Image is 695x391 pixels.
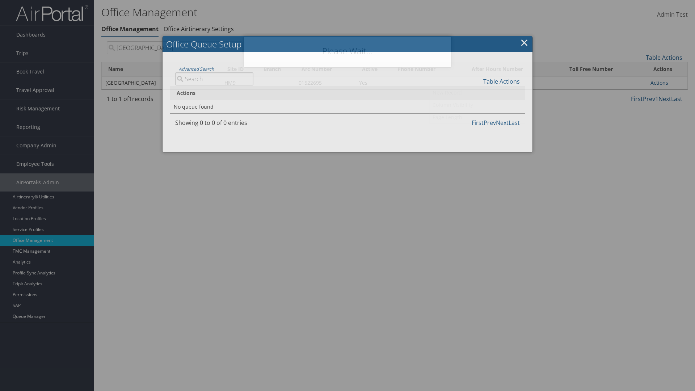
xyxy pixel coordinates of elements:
[483,77,520,85] a: Table Actions
[509,119,520,127] a: Last
[175,72,253,85] input: Advanced Search
[179,66,214,72] a: Advanced Search
[496,119,509,127] a: Next
[484,119,496,127] a: Prev
[175,118,253,131] div: Showing 0 to 0 of 0 entries
[520,35,528,50] a: ×
[170,100,525,113] td: No queue found
[430,99,525,111] a: Column Visibility
[472,119,484,127] a: First
[170,86,525,100] th: Actions
[163,36,532,52] h2: Office Queue Setup
[430,87,525,99] a: New Record
[430,111,525,123] a: Page Length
